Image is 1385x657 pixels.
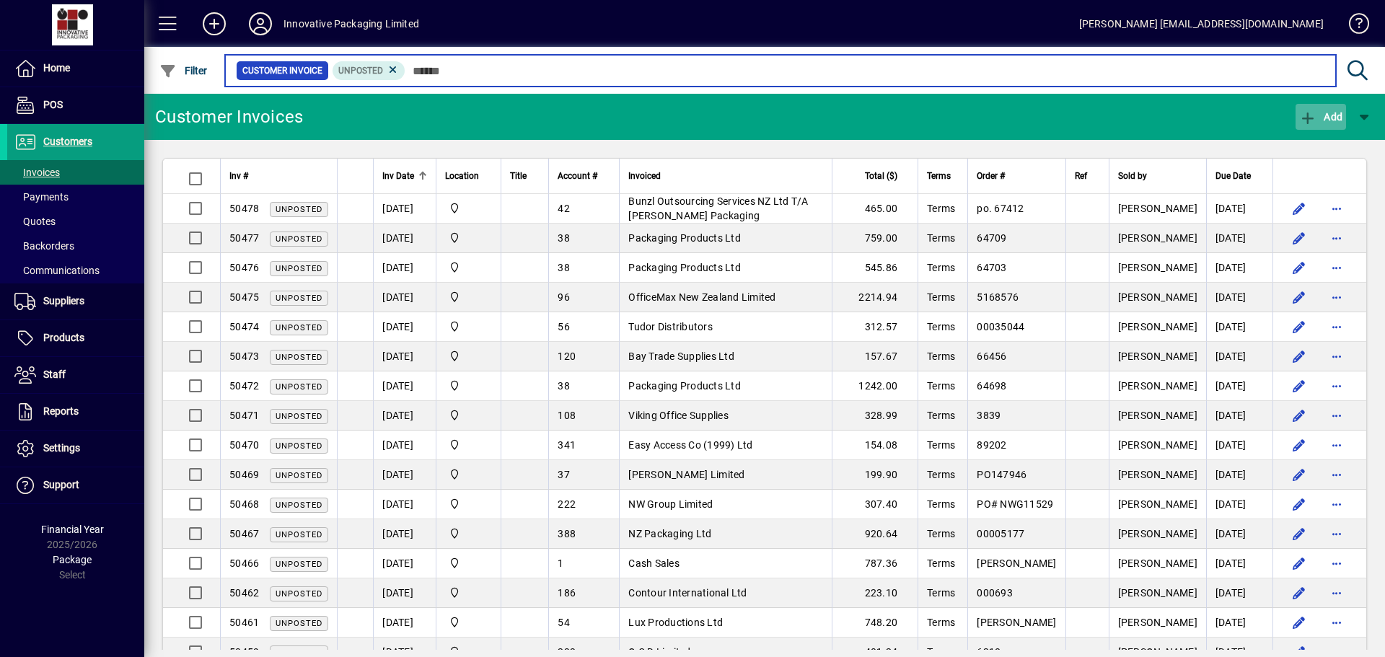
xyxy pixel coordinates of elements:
span: Terms [927,469,955,480]
span: Reports [43,405,79,417]
span: PO147946 [977,469,1026,480]
span: [PERSON_NAME] [1118,469,1197,480]
span: Terms [927,262,955,273]
span: Unposted [276,264,322,273]
td: [DATE] [1206,490,1272,519]
span: Due Date [1215,168,1251,184]
span: Innovative Packaging [445,407,492,423]
span: Unposted [276,501,322,510]
span: 50471 [229,410,259,421]
td: [DATE] [373,608,436,638]
span: 64703 [977,262,1006,273]
span: Tudor Distributors [628,321,713,332]
td: [DATE] [373,371,436,401]
span: Unposted [276,294,322,303]
span: Order # [977,168,1005,184]
td: [DATE] [1206,194,1272,224]
span: 89202 [977,439,1006,451]
span: [PERSON_NAME] [1118,528,1197,539]
span: [PERSON_NAME] [1118,587,1197,599]
button: More options [1325,286,1348,309]
span: 54 [558,617,570,628]
span: Terms [927,410,955,421]
td: [DATE] [1206,608,1272,638]
td: [DATE] [1206,549,1272,578]
button: Edit [1288,315,1311,338]
a: Home [7,50,144,87]
span: OfficeMax New Zealand Limited [628,291,775,303]
span: 64698 [977,380,1006,392]
span: 50475 [229,291,259,303]
button: Edit [1288,611,1311,634]
span: PO# NWG11529 [977,498,1053,510]
span: [PERSON_NAME] [1118,321,1197,332]
span: Innovative Packaging [445,348,492,364]
td: [DATE] [1206,371,1272,401]
span: 00035044 [977,321,1024,332]
span: Backorders [14,240,74,252]
span: 42 [558,203,570,214]
span: Terms [927,498,955,510]
td: 1242.00 [832,371,918,401]
button: More options [1325,197,1348,220]
td: [DATE] [373,312,436,342]
button: More options [1325,611,1348,634]
button: More options [1325,493,1348,516]
a: Staff [7,357,144,393]
td: 465.00 [832,194,918,224]
span: Terms [927,232,955,244]
div: Location [445,168,492,184]
a: Invoices [7,160,144,185]
span: Communications [14,265,100,276]
span: Innovative Packaging [445,526,492,542]
span: 50472 [229,380,259,392]
td: 307.40 [832,490,918,519]
span: 66456 [977,350,1006,362]
td: [DATE] [373,519,436,549]
span: Innovative Packaging [445,200,492,216]
button: Edit [1288,286,1311,309]
span: Settings [43,442,80,454]
div: Inv # [229,168,328,184]
span: Terms [927,439,955,451]
div: Total ($) [841,168,910,184]
button: Add [1296,104,1346,130]
span: 50473 [229,350,259,362]
span: Products [43,332,84,343]
span: Packaging Products Ltd [628,262,741,273]
span: [PERSON_NAME] [977,557,1056,569]
mat-chip: Customer Invoice Status: Unposted [333,61,405,80]
span: Bay Trade Supplies Ltd [628,350,734,362]
a: Quotes [7,209,144,234]
span: 64709 [977,232,1006,244]
span: Terms [927,557,955,569]
a: Support [7,467,144,503]
button: Edit [1288,522,1311,545]
span: [PERSON_NAME] [1118,617,1197,628]
span: Terms [927,587,955,599]
span: [PERSON_NAME] [977,617,1056,628]
td: [DATE] [1206,519,1272,549]
span: Viking Office Supplies [628,410,729,421]
span: 108 [558,410,576,421]
span: [PERSON_NAME] [1118,203,1197,214]
span: 50466 [229,557,259,569]
span: NW Group Limited [628,498,713,510]
span: Terms [927,321,955,332]
span: 50477 [229,232,259,244]
td: 312.57 [832,312,918,342]
span: 50468 [229,498,259,510]
button: Edit [1288,463,1311,486]
span: Unposted [276,560,322,569]
a: Knowledge Base [1338,3,1367,50]
span: Cash Sales [628,557,680,569]
span: Innovative Packaging [445,437,492,453]
span: Easy Access Co (1999) Ltd [628,439,752,451]
span: 37 [558,469,570,480]
a: POS [7,87,144,123]
div: Ref [1075,168,1100,184]
span: 341 [558,439,576,451]
span: Ref [1075,168,1087,184]
span: 000693 [977,587,1013,599]
span: 50469 [229,469,259,480]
